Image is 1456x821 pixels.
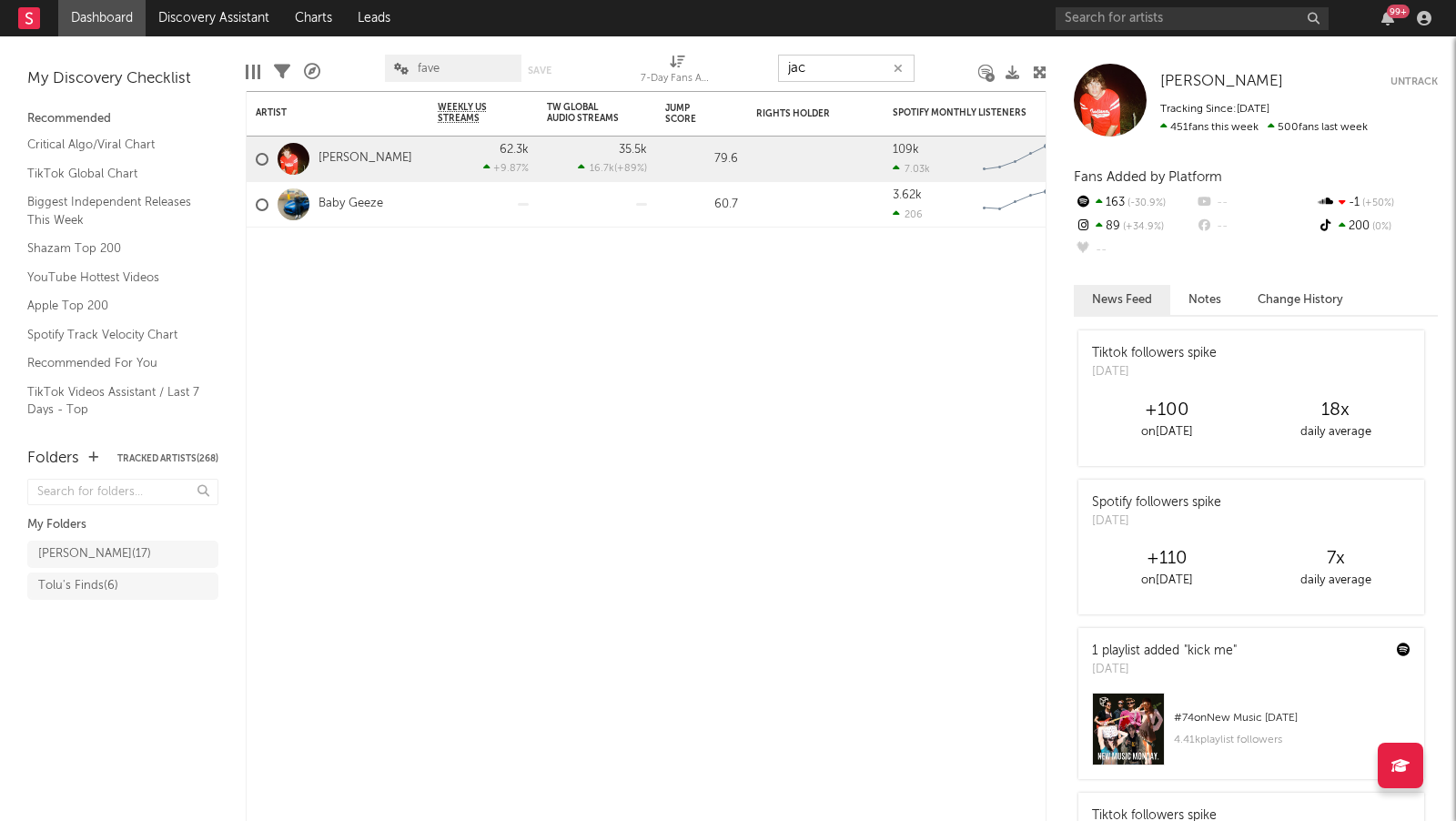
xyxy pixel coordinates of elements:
[1056,7,1329,30] input: Search for artists
[246,46,260,98] div: Edit Columns
[1251,400,1420,421] div: 18 x
[27,479,218,505] input: Search for folders...
[778,55,915,82] input: Search...
[1074,215,1195,238] div: 89
[1083,570,1251,592] div: on [DATE]
[893,189,922,201] div: 3.62k
[318,151,412,167] a: [PERSON_NAME]
[438,102,501,124] span: Weekly US Streams
[256,107,392,118] div: Artist
[528,66,551,76] button: Save
[665,194,738,216] div: 60.7
[27,108,218,130] div: Recommended
[27,268,200,288] a: YouTube Hottest Videos
[27,135,200,155] a: Critical Algo/Viral Chart
[1092,642,1237,661] div: 1 playlist added
[756,108,847,119] div: Rights Holder
[1174,707,1410,729] div: # 74 on New Music [DATE]
[1074,170,1222,184] span: Fans Added by Platform
[1083,548,1251,570] div: +110
[1092,344,1217,363] div: Tiktok followers spike
[27,164,200,184] a: TikTok Global Chart
[1360,198,1394,208] span: +50 %
[975,137,1057,182] svg: Chart title
[1083,400,1251,421] div: +100
[893,107,1029,118] div: Spotify Monthly Listeners
[1074,238,1195,262] div: --
[1160,73,1283,91] a: [PERSON_NAME]
[27,541,218,568] a: [PERSON_NAME](17)
[1078,693,1424,779] a: #74onNew Music [DATE]4.41kplaylist followers
[1251,570,1420,592] div: daily average
[1083,421,1251,443] div: on [DATE]
[1160,122,1368,133] span: 500 fans last week
[27,353,200,373] a: Recommended For You
[641,46,713,98] div: 7-Day Fans Added (7-Day Fans Added)
[617,164,644,174] span: +89 %
[27,192,200,229] a: Biggest Independent Releases This Week
[1370,222,1391,232] span: 0 %
[1251,421,1420,443] div: daily average
[27,238,200,258] a: Shazam Top 200
[27,68,218,90] div: My Discovery Checklist
[893,163,930,175] div: 7.03k
[1120,222,1164,232] span: +34.9 %
[1160,74,1283,89] span: [PERSON_NAME]
[1381,11,1394,25] button: 99+
[1251,548,1420,570] div: 7 x
[1170,285,1239,315] button: Notes
[1387,5,1410,18] div: 99 +
[893,208,923,220] div: 206
[1195,191,1316,215] div: --
[1184,644,1237,657] a: "kick me"
[27,514,218,536] div: My Folders
[1092,493,1221,512] div: Spotify followers spike
[641,68,713,90] div: 7-Day Fans Added (7-Day Fans Added)
[1195,215,1316,238] div: --
[1174,729,1410,751] div: 4.41k playlist followers
[1125,198,1166,208] span: -30.9 %
[1317,191,1438,215] div: -1
[318,197,383,212] a: Baby Geeze
[304,46,320,98] div: A&R Pipeline
[1074,285,1170,315] button: News Feed
[1092,363,1217,381] div: [DATE]
[1160,104,1269,115] span: Tracking Since: [DATE]
[665,103,711,125] div: Jump Score
[27,448,79,470] div: Folders
[1092,512,1221,531] div: [DATE]
[500,144,529,156] div: 62.3k
[27,296,200,316] a: Apple Top 200
[27,382,200,420] a: TikTok Videos Assistant / Last 7 Days - Top
[1390,73,1438,91] button: Untrack
[483,162,529,174] div: +9.87 %
[1092,661,1237,679] div: [DATE]
[418,63,440,75] span: fave
[1074,191,1195,215] div: 163
[665,148,738,170] div: 79.6
[38,575,118,597] div: Tolu's Finds ( 6 )
[1317,215,1438,238] div: 200
[1239,285,1361,315] button: Change History
[975,182,1057,228] svg: Chart title
[27,325,200,345] a: Spotify Track Velocity Chart
[590,164,614,174] span: 16.7k
[1160,122,1259,133] span: 451 fans this week
[893,144,919,156] div: 109k
[117,454,218,463] button: Tracked Artists(268)
[578,162,647,174] div: ( )
[619,144,647,156] div: 35.5k
[274,46,290,98] div: Filters
[547,102,620,124] div: TW Global Audio Streams
[38,543,151,565] div: [PERSON_NAME] ( 17 )
[27,573,218,600] a: Tolu's Finds(6)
